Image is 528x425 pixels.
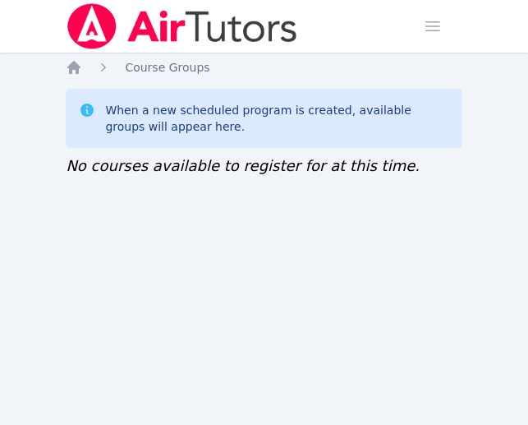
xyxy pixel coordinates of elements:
[125,61,209,74] span: Course Groups
[125,59,209,76] a: Course Groups
[66,157,420,174] span: No courses available to register for at this time.
[105,102,448,135] div: When a new scheduled program is created, available groups will appear here.
[66,3,298,49] img: Air Tutors
[66,59,461,76] nav: Breadcrumb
